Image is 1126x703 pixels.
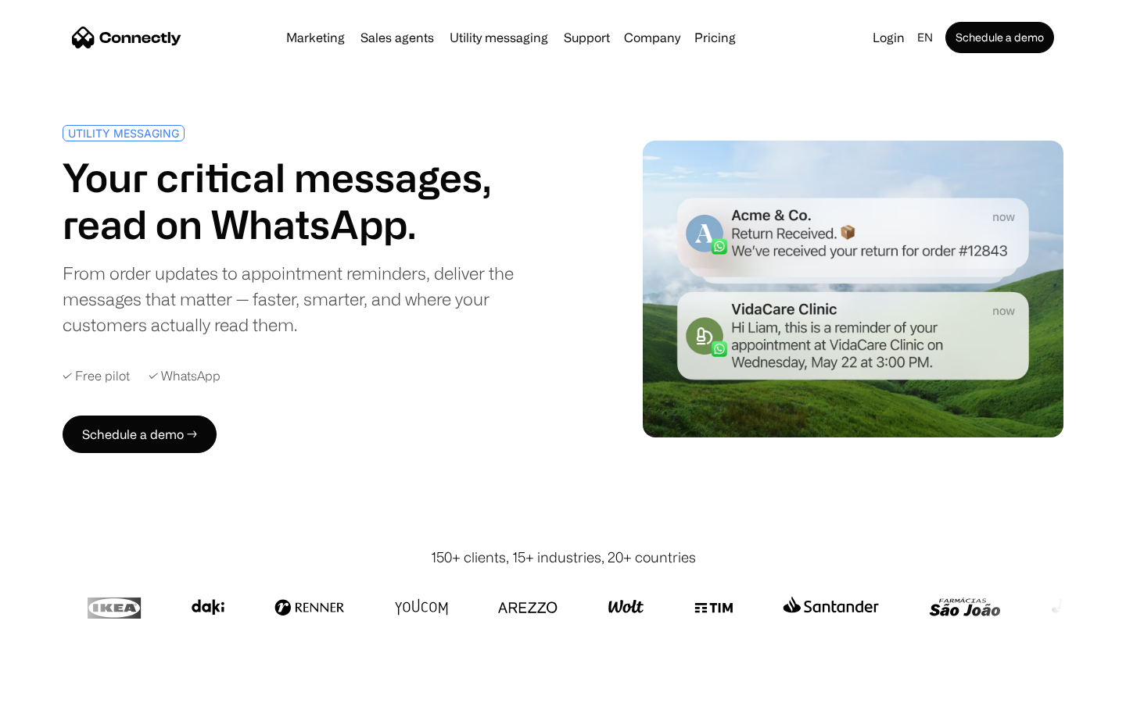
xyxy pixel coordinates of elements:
h1: Your critical messages, read on WhatsApp. [63,154,557,248]
a: Sales agents [354,31,440,44]
a: Marketing [280,31,351,44]
div: Company [624,27,680,48]
div: ✓ WhatsApp [149,369,221,384]
div: From order updates to appointment reminders, deliver the messages that matter — faster, smarter, ... [63,260,557,337]
a: Pricing [688,31,742,44]
div: en [917,27,933,48]
div: UTILITY MESSAGING [68,127,179,139]
aside: Language selected: English [16,674,94,698]
ul: Language list [31,676,94,698]
div: 150+ clients, 15+ industries, 20+ countries [431,547,696,568]
a: Schedule a demo → [63,416,217,453]
a: Schedule a demo [945,22,1054,53]
a: Utility messaging [443,31,554,44]
a: Login [866,27,911,48]
a: Support [558,31,616,44]
div: ✓ Free pilot [63,369,130,384]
